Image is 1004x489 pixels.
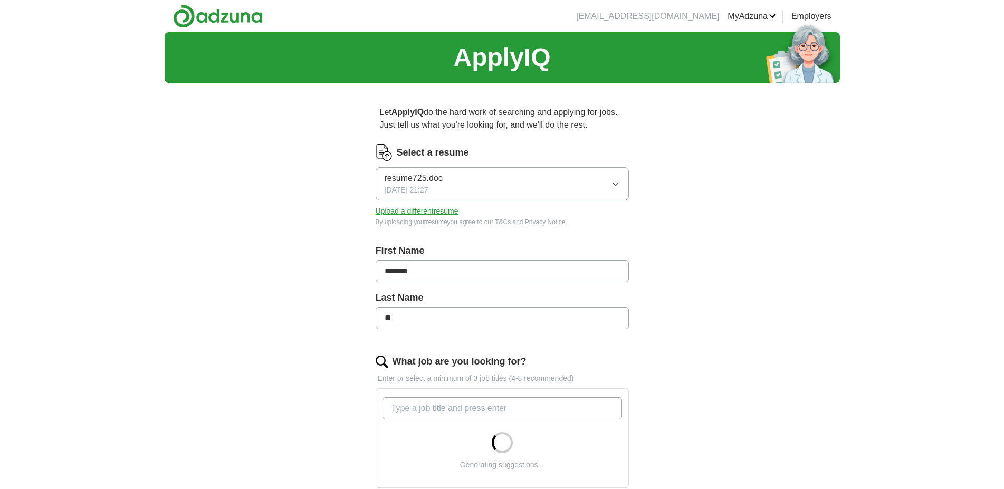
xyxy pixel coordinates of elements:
label: What job are you looking for? [393,354,527,369]
a: T&Cs [495,218,511,226]
div: By uploading your resume you agree to our and . [376,217,629,227]
span: [DATE] 21:27 [385,185,428,196]
li: [EMAIL_ADDRESS][DOMAIN_NAME] [576,10,719,23]
label: Select a resume [397,146,469,160]
a: MyAdzuna [728,10,776,23]
img: CV Icon [376,144,393,161]
div: Generating suggestions... [460,459,544,471]
img: Adzuna logo [173,4,263,28]
button: Upload a differentresume [376,206,458,217]
span: resume725.doc [385,172,443,185]
strong: ApplyIQ [391,108,424,117]
p: Enter or select a minimum of 3 job titles (4-8 recommended) [376,373,629,384]
a: Privacy Notice [525,218,566,226]
input: Type a job title and press enter [383,397,622,419]
p: Let do the hard work of searching and applying for jobs. Just tell us what you're looking for, an... [376,102,629,136]
img: search.png [376,356,388,368]
label: Last Name [376,291,629,305]
label: First Name [376,244,629,258]
a: Employers [791,10,831,23]
button: resume725.doc[DATE] 21:27 [376,167,629,200]
h1: ApplyIQ [453,39,550,76]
